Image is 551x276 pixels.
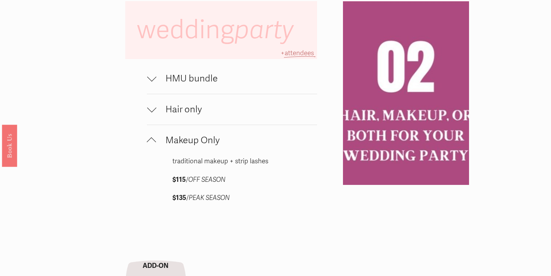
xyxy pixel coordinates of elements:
[156,135,317,146] span: Makeup Only
[172,194,186,202] strong: $135
[172,176,186,184] strong: $115
[147,94,317,125] button: Hair only
[281,49,285,57] span: +
[172,192,291,204] p: /
[188,176,225,184] em: OFF SEASON
[172,156,291,168] p: traditional makeup + strip lashes
[189,194,230,202] em: PEAK SEASON
[234,14,294,46] em: party
[156,73,317,84] span: HMU bundle
[147,156,317,210] div: Makeup Only
[285,49,314,57] span: attendees
[147,125,317,156] button: Makeup Only
[143,262,169,270] strong: ADD-ON
[147,63,317,94] button: HMU bundle
[156,104,317,115] span: Hair only
[137,14,300,46] span: wedding
[172,174,291,186] p: /
[2,124,17,166] a: Book Us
